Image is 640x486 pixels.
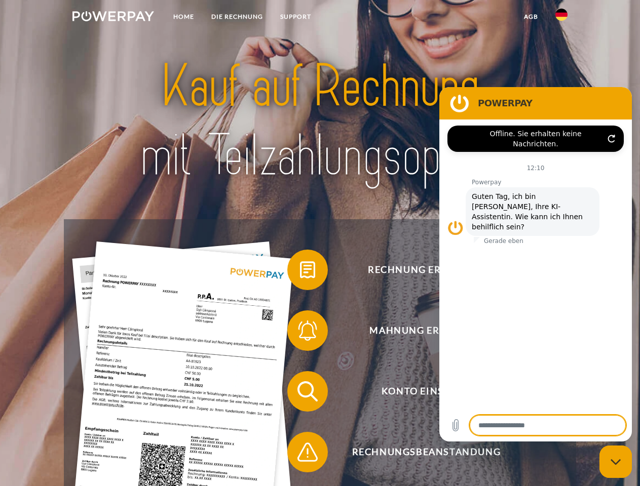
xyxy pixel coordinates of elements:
[287,432,551,472] button: Rechnungsbeanstandung
[302,250,550,290] span: Rechnung erhalten?
[165,8,203,26] a: Home
[515,8,547,26] a: agb
[287,250,551,290] button: Rechnung erhalten?
[272,8,320,26] a: SUPPORT
[287,310,551,351] button: Mahnung erhalten?
[302,371,550,412] span: Konto einsehen
[203,8,272,26] a: DIE RECHNUNG
[439,87,632,441] iframe: Messaging-Fenster
[295,439,320,465] img: qb_warning.svg
[287,371,551,412] button: Konto einsehen
[295,379,320,404] img: qb_search.svg
[302,432,550,472] span: Rechnungsbeanstandung
[97,49,543,194] img: title-powerpay_de.svg
[295,318,320,343] img: qb_bell.svg
[72,11,154,21] img: logo-powerpay-white.svg
[599,445,632,478] iframe: Schaltfläche zum Öffnen des Messaging-Fensters; Konversation läuft
[555,9,568,21] img: de
[302,310,550,351] span: Mahnung erhalten?
[295,257,320,282] img: qb_bill.svg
